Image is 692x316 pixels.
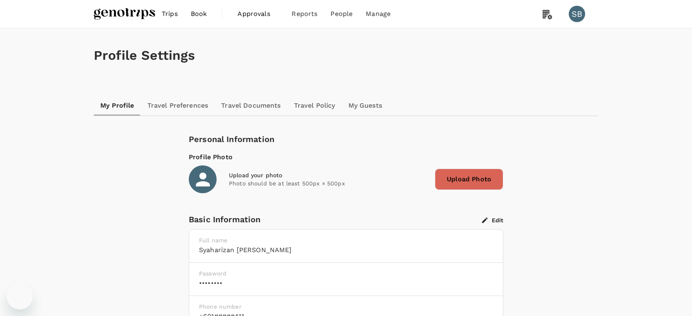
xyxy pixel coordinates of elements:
[292,9,317,19] span: Reports
[229,171,428,179] div: Upload your photo
[94,48,598,63] h1: Profile Settings
[199,278,493,289] h6: ••••••••
[229,179,428,187] p: Photo should be at least 500px × 500px
[189,213,482,226] div: Basic Information
[330,9,353,19] span: People
[366,9,391,19] span: Manage
[482,217,503,224] button: Edit
[141,96,215,115] a: Travel Preferences
[287,96,342,115] a: Travel Policy
[199,236,493,244] p: Full name
[199,302,493,311] p: Phone number
[342,96,389,115] a: My Guests
[7,283,33,309] iframe: Button to launch messaging window
[94,5,155,23] img: Genotrips - ALL
[237,9,278,19] span: Approvals
[162,9,178,19] span: Trips
[435,169,503,190] span: Upload Photo
[199,269,493,278] p: Password
[191,9,207,19] span: Book
[215,96,287,115] a: Travel Documents
[189,152,503,162] div: Profile Photo
[569,6,585,22] div: SB
[94,96,141,115] a: My Profile
[199,244,493,256] h6: Syaharizan [PERSON_NAME]
[189,133,503,146] div: Personal Information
